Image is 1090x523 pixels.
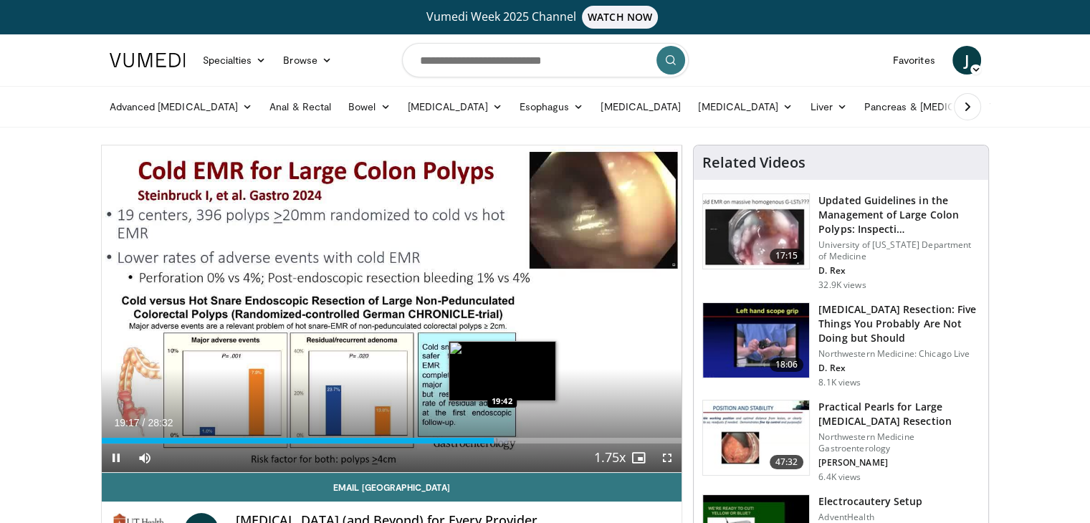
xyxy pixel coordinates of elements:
a: Pancreas & [MEDICAL_DATA] [856,92,1023,121]
span: 28:32 [148,417,173,428]
a: Bowel [340,92,398,121]
button: Mute [130,443,159,472]
h3: Updated Guidelines in the Management of Large Colon Polyps: Inspecti… [818,193,980,236]
p: D. Rex [818,363,980,374]
p: [PERSON_NAME] [818,457,980,469]
p: Northwestern Medicine: Chicago Live [818,348,980,360]
span: 47:32 [770,455,804,469]
p: 32.9K views [818,279,866,291]
a: Liver [801,92,855,121]
a: [MEDICAL_DATA] [689,92,801,121]
a: Esophagus [511,92,593,121]
h3: Electrocautery Setup [818,494,922,509]
a: [MEDICAL_DATA] [399,92,511,121]
a: Browse [274,46,340,75]
button: Enable picture-in-picture mode [624,443,653,472]
img: VuMedi Logo [110,53,186,67]
a: 47:32 Practical Pearls for Large [MEDICAL_DATA] Resection Northwestern Medicine Gastroenterology ... [702,400,980,483]
a: Email [GEOGRAPHIC_DATA] [102,473,682,502]
a: Vumedi Week 2025 ChannelWATCH NOW [112,6,979,29]
img: image.jpeg [449,341,556,401]
button: Playback Rate [596,443,624,472]
div: Progress Bar [102,438,682,443]
button: Pause [102,443,130,472]
a: Specialties [194,46,275,75]
a: Favorites [884,46,944,75]
a: Advanced [MEDICAL_DATA] [101,92,262,121]
img: dfcfcb0d-b871-4e1a-9f0c-9f64970f7dd8.150x105_q85_crop-smart_upscale.jpg [703,194,809,269]
input: Search topics, interventions [402,43,689,77]
p: AdventHealth [818,512,922,523]
a: 18:06 [MEDICAL_DATA] Resection: Five Things You Probably Are Not Doing but Should Northwestern Me... [702,302,980,388]
img: 264924ef-8041-41fd-95c4-78b943f1e5b5.150x105_q85_crop-smart_upscale.jpg [703,303,809,378]
span: WATCH NOW [582,6,658,29]
span: 19:17 [115,417,140,428]
p: 8.1K views [818,377,861,388]
h4: Related Videos [702,154,805,171]
a: 17:15 Updated Guidelines in the Management of Large Colon Polyps: Inspecti… University of [US_STA... [702,193,980,291]
img: 0daeedfc-011e-4156-8487-34fa55861f89.150x105_q85_crop-smart_upscale.jpg [703,400,809,475]
p: 6.4K views [818,471,861,483]
a: [MEDICAL_DATA] [592,92,689,121]
span: 18:06 [770,358,804,372]
video-js: Video Player [102,145,682,473]
h3: Practical Pearls for Large [MEDICAL_DATA] Resection [818,400,980,428]
p: Northwestern Medicine Gastroenterology [818,431,980,454]
span: / [143,417,145,428]
h3: [MEDICAL_DATA] Resection: Five Things You Probably Are Not Doing but Should [818,302,980,345]
a: J [952,46,981,75]
a: Anal & Rectal [261,92,340,121]
p: University of [US_STATE] Department of Medicine [818,239,980,262]
button: Fullscreen [653,443,682,472]
span: 17:15 [770,249,804,263]
p: D. Rex [818,265,980,277]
